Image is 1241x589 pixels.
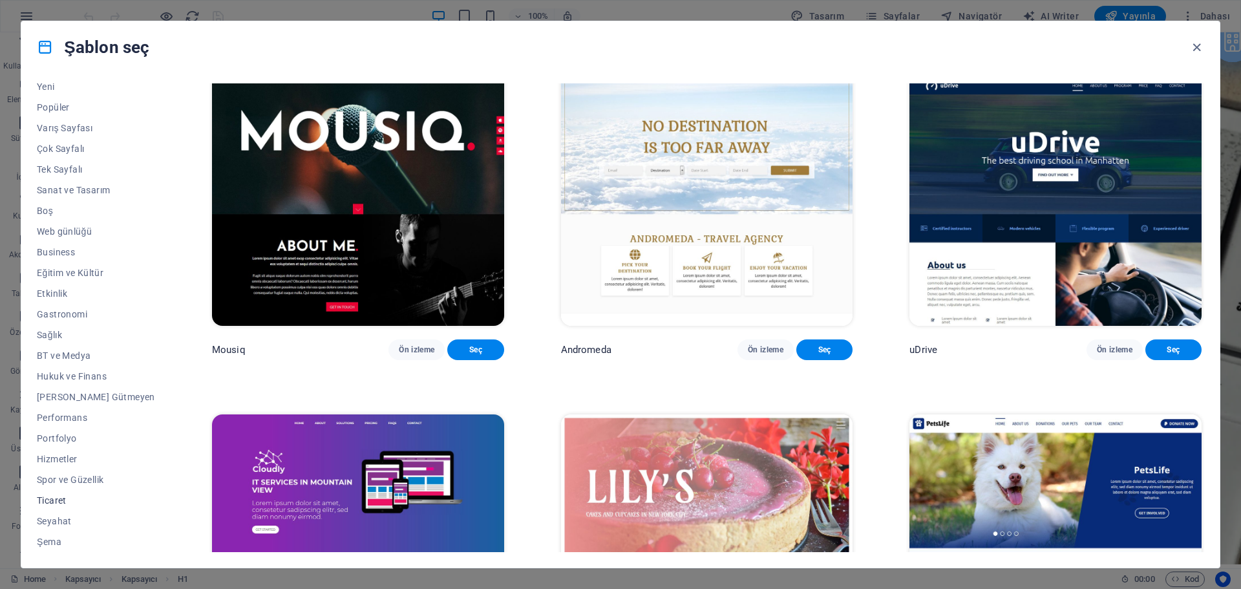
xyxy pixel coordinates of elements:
button: Ticaret [37,490,155,511]
button: Seç [796,339,853,360]
span: [PERSON_NAME] Gütmeyen [37,392,155,402]
button: Seç [1145,339,1202,360]
span: Ticaret [37,495,155,506]
button: [PERSON_NAME] Gütmeyen [37,387,155,407]
img: Andromeda [561,57,853,326]
span: Hizmetler [37,454,155,464]
button: Spor ve Güzellik [37,469,155,490]
span: Eğitim ve Kültür [37,268,155,278]
button: Business [37,242,155,262]
button: Performans [37,407,155,428]
button: Varış Sayfası [37,118,155,138]
span: Çok Sayfalı [37,144,155,154]
p: Andromeda [561,343,611,356]
button: Popüler [37,97,155,118]
button: Seyahat [37,511,155,531]
span: Ön izleme [1097,345,1132,355]
span: Spor ve Güzellik [37,475,155,485]
span: Etkinlik [37,288,155,299]
span: Popüler [37,102,155,112]
button: Hukuk ve Finans [37,366,155,387]
span: Tek Sayfalı [37,164,155,175]
span: Yeni [37,81,155,92]
button: Etkinlik [37,283,155,304]
span: Boş [37,206,155,216]
button: Tek Sayfalı [37,159,155,180]
span: Sanat ve Tasarım [37,185,155,195]
span: Varış Sayfası [37,123,155,133]
span: Seç [1156,345,1191,355]
button: Ön izleme [1087,339,1143,360]
button: Seç [447,339,504,360]
span: Portfolyo [37,433,155,444]
span: Web günlüğü [37,226,155,237]
button: Çok Sayfalı [37,138,155,159]
button: Şema [37,531,155,552]
span: Seç [807,345,842,355]
span: Business [37,247,155,257]
button: Ön izleme [737,339,794,360]
img: uDrive [909,57,1202,326]
button: Yeni [37,76,155,97]
button: Boş [37,200,155,221]
span: BT ve Medya [37,350,155,361]
button: Web günlüğü [37,221,155,242]
button: Gastronomi [37,304,155,325]
img: Mousiq [212,57,504,326]
button: Sanat ve Tasarım [37,180,155,200]
button: Ön izleme [388,339,445,360]
button: Portfolyo [37,428,155,449]
button: Sağlık [37,325,155,345]
h4: Şablon seç [37,37,149,58]
span: Gastronomi [37,309,155,319]
span: Seç [458,345,493,355]
span: Hukuk ve Finans [37,371,155,381]
p: Mousiq [212,343,246,356]
button: Hizmetler [37,449,155,469]
button: BT ve Medya [37,345,155,366]
p: uDrive [909,343,937,356]
span: Performans [37,412,155,423]
span: Şema [37,537,155,547]
span: Sağlık [37,330,155,340]
span: Ön izleme [748,345,783,355]
button: Eğitim ve Kültür [37,262,155,283]
span: Ön izleme [399,345,434,355]
span: Seyahat [37,516,155,526]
